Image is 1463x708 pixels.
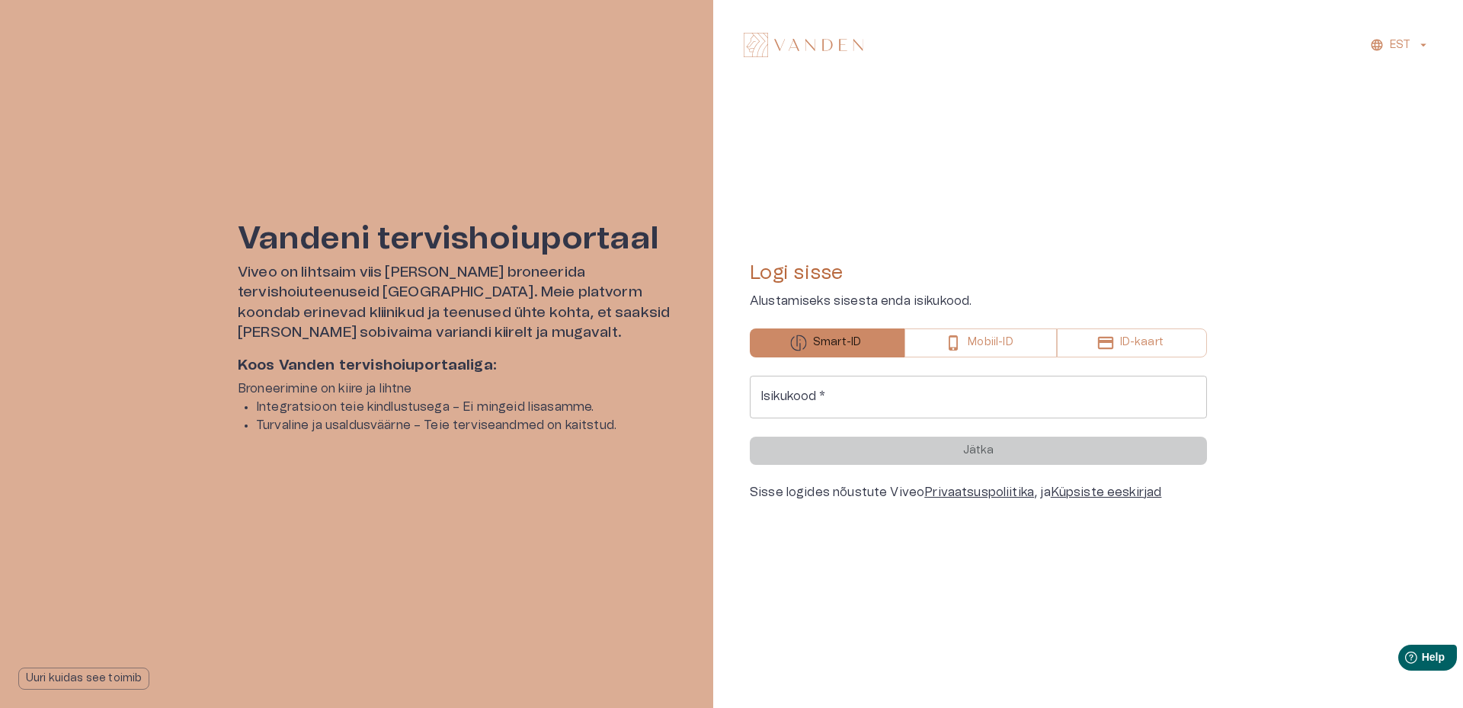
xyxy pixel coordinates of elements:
[750,261,1207,285] h4: Logi sisse
[904,328,1056,357] button: Mobiil-ID
[18,668,149,690] button: Uuri kuidas see toimib
[1051,486,1162,498] a: Küpsiste eeskirjad
[1390,37,1410,53] p: EST
[750,292,1207,310] p: Alustamiseks sisesta enda isikukood.
[26,671,142,687] p: Uuri kuidas see toimib
[968,335,1013,351] p: Mobiil-ID
[750,483,1207,501] div: Sisse logides nõustute Viveo , ja
[1368,34,1433,56] button: EST
[924,486,1034,498] a: Privaatsuspoliitika
[750,328,904,357] button: Smart-ID
[1120,335,1164,351] p: ID-kaart
[744,33,863,57] img: Vanden logo
[813,335,861,351] p: Smart-ID
[1344,639,1463,681] iframe: Help widget launcher
[1057,328,1207,357] button: ID-kaart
